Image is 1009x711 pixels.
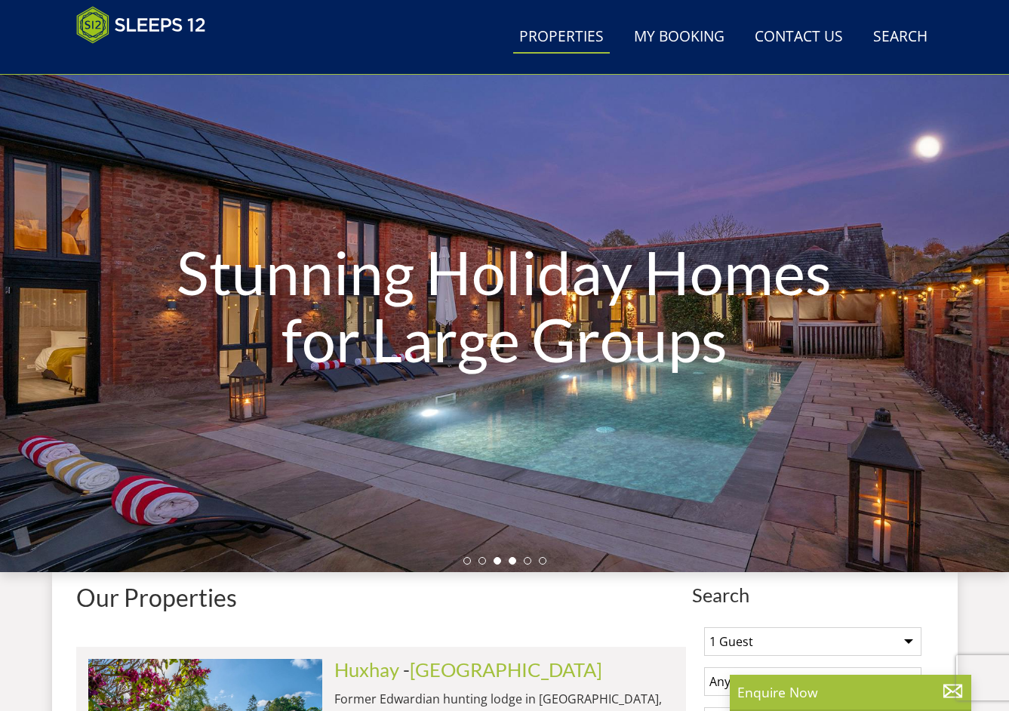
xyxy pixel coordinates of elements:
p: Enquire Now [737,682,964,702]
a: Huxhay [334,658,399,681]
a: Search [867,20,934,54]
img: Sleeps 12 [76,6,206,44]
a: My Booking [628,20,731,54]
iframe: Customer reviews powered by Trustpilot [69,53,227,66]
span: Search [692,584,934,605]
a: [GEOGRAPHIC_DATA] [410,658,602,681]
span: - [403,658,602,681]
h1: Our Properties [76,584,686,611]
h1: Stunning Holiday Homes for Large Groups [152,208,858,402]
a: Contact Us [749,20,849,54]
a: Properties [513,20,610,54]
